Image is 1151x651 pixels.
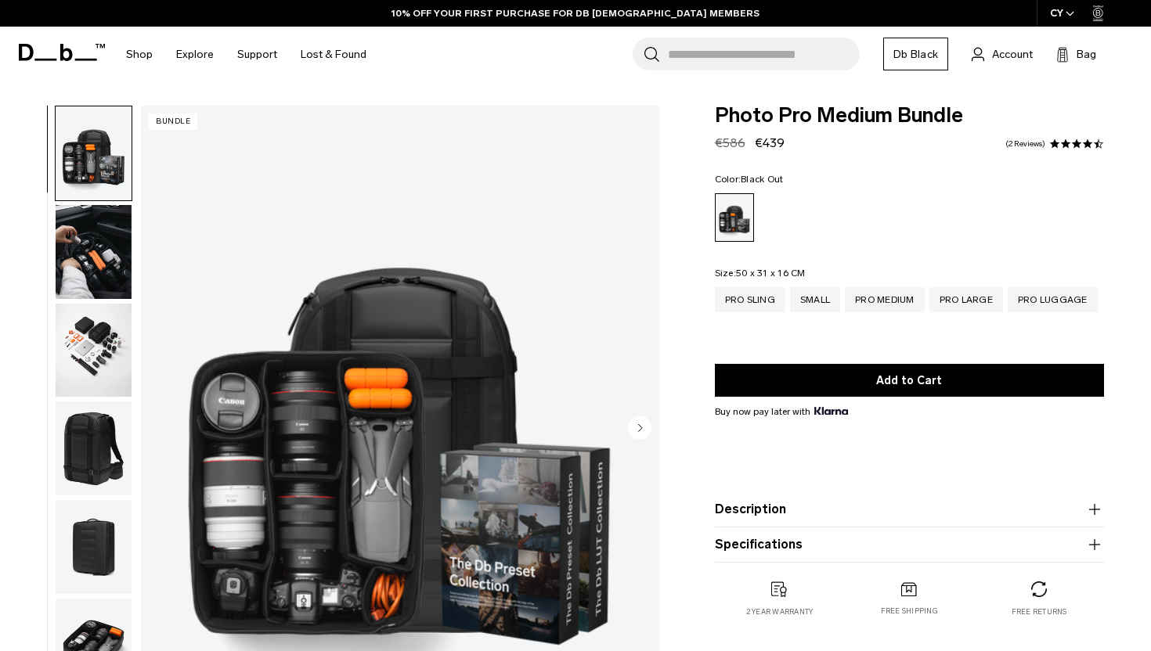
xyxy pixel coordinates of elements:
[56,401,132,495] img: Photo Pro Medium Bundle
[56,205,132,299] img: Photo Pro Medium Bundle
[929,287,1003,312] a: Pro Large
[55,303,132,398] button: Photo Pro Medium Bundle
[736,268,806,279] span: 50 x 31 x 16 CM
[992,46,1033,63] span: Account
[845,287,925,312] a: Pro Medium
[301,27,366,82] a: Lost & Found
[391,6,760,20] a: 10% OFF YOUR FIRST PURCHASE FOR DB [DEMOGRAPHIC_DATA] MEMBERS
[55,401,132,496] button: Photo Pro Medium Bundle
[715,268,806,278] legend: Size:
[1077,46,1096,63] span: Bag
[55,106,132,201] button: Photo Pro Medium Bundle
[56,106,132,200] img: Photo Pro Medium Bundle
[741,174,783,185] span: Black Out
[56,304,132,397] img: Photo Pro Medium Bundle
[114,27,378,82] nav: Main Navigation
[1005,140,1045,148] a: 2 reviews
[1012,606,1067,617] p: Free returns
[755,135,785,150] span: €439
[715,106,1104,126] span: Photo Pro Medium Bundle
[715,135,745,150] s: €586
[56,500,132,594] img: Photo Pro Medium Bundle
[881,606,938,617] p: Free shipping
[715,364,1104,397] button: Add to Cart
[55,499,132,595] button: Photo Pro Medium Bundle
[126,27,153,82] a: Shop
[715,174,784,184] legend: Color:
[972,45,1033,63] a: Account
[55,204,132,300] button: Photo Pro Medium Bundle
[746,606,814,617] p: 2 year warranty
[814,407,848,415] img: {"height" => 20, "alt" => "Klarna"}
[883,38,948,70] a: Db Black
[149,113,197,130] p: Bundle
[1056,45,1096,63] button: Bag
[176,27,214,82] a: Explore
[715,500,1104,519] button: Description
[715,193,754,242] a: Black Out
[1008,287,1098,312] a: Pro Luggage
[715,405,848,419] span: Buy now pay later with
[790,287,840,312] a: Small
[628,415,651,442] button: Next slide
[715,287,785,312] a: Pro Sling
[237,27,277,82] a: Support
[715,535,1104,554] button: Specifications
